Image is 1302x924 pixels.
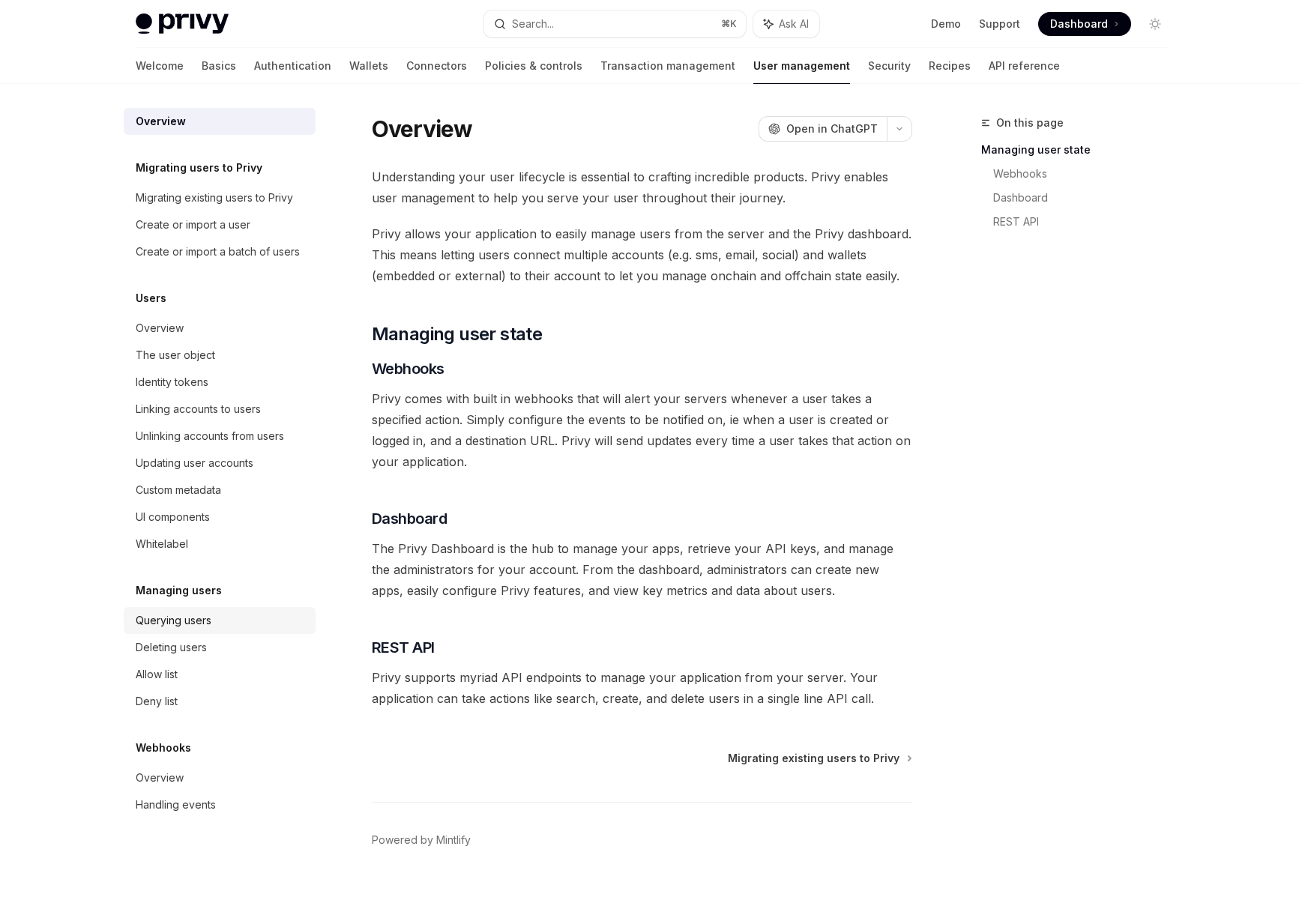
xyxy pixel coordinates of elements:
[372,508,447,529] span: Dashboard
[721,18,737,30] span: ⌘ K
[483,10,746,37] button: Search...⌘K
[372,388,912,472] span: Privy comes with built in webhooks that will alert your servers whenever a user takes a specified...
[124,764,316,791] a: Overview
[372,637,435,658] span: REST API
[136,373,208,391] div: Identity tokens
[136,189,293,207] div: Migrating existing users to Privy
[124,211,316,238] a: Create or import a user
[124,342,316,369] a: The user object
[124,504,316,531] a: UI components
[600,48,735,84] a: Transaction management
[124,661,316,688] a: Allow list
[136,638,207,656] div: Deleting users
[136,582,222,600] h5: Managing users
[136,692,178,710] div: Deny list
[124,315,316,342] a: Overview
[254,48,331,84] a: Authentication
[372,667,912,709] span: Privy supports myriad API endpoints to manage your application from your server. Your application...
[993,210,1179,234] a: REST API
[1050,16,1108,31] span: Dashboard
[124,184,316,211] a: Migrating existing users to Privy
[372,538,912,601] span: The Privy Dashboard is the hub to manage your apps, retrieve your API keys, and manage the admini...
[753,10,819,37] button: Ask AI
[996,114,1064,132] span: On this page
[372,833,471,848] a: Powered by Mintlify
[136,535,188,553] div: Whitelabel
[124,634,316,661] a: Deleting users
[136,243,300,261] div: Create or import a batch of users
[989,48,1060,84] a: API reference
[485,48,582,84] a: Policies & controls
[136,159,262,177] h5: Migrating users to Privy
[136,216,250,234] div: Create or import a user
[993,162,1179,186] a: Webhooks
[993,186,1179,210] a: Dashboard
[124,791,316,818] a: Handling events
[929,48,971,84] a: Recipes
[728,751,899,766] span: Migrating existing users to Privy
[136,13,229,34] img: light logo
[136,112,186,130] div: Overview
[136,48,184,84] a: Welcome
[728,751,911,766] a: Migrating existing users to Privy
[136,612,211,629] div: Querying users
[136,400,261,418] div: Linking accounts to users
[136,739,191,757] h5: Webhooks
[931,16,961,31] a: Demo
[372,166,912,208] span: Understanding your user lifecycle is essential to crafting incredible products. Privy enables use...
[786,121,878,136] span: Open in ChatGPT
[372,358,444,379] span: Webhooks
[136,665,178,683] div: Allow list
[372,322,543,346] span: Managing user state
[406,48,467,84] a: Connectors
[979,16,1020,31] a: Support
[136,427,284,445] div: Unlinking accounts from users
[124,423,316,450] a: Unlinking accounts from users
[372,223,912,286] span: Privy allows your application to easily manage users from the server and the Privy dashboard. Thi...
[759,116,887,142] button: Open in ChatGPT
[136,346,215,364] div: The user object
[124,607,316,634] a: Querying users
[753,48,850,84] a: User management
[1143,12,1167,36] button: Toggle dark mode
[136,796,216,814] div: Handling events
[202,48,236,84] a: Basics
[124,531,316,558] a: Whitelabel
[779,16,809,31] span: Ask AI
[124,369,316,396] a: Identity tokens
[349,48,388,84] a: Wallets
[124,108,316,135] a: Overview
[1038,12,1131,36] a: Dashboard
[136,319,184,337] div: Overview
[868,48,911,84] a: Security
[372,115,473,142] h1: Overview
[124,396,316,423] a: Linking accounts to users
[981,138,1179,162] a: Managing user state
[136,769,184,787] div: Overview
[124,477,316,504] a: Custom metadata
[124,688,316,715] a: Deny list
[136,508,210,526] div: UI components
[512,15,554,33] div: Search...
[136,481,221,499] div: Custom metadata
[136,289,166,307] h5: Users
[124,450,316,477] a: Updating user accounts
[124,238,316,265] a: Create or import a batch of users
[136,454,253,472] div: Updating user accounts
